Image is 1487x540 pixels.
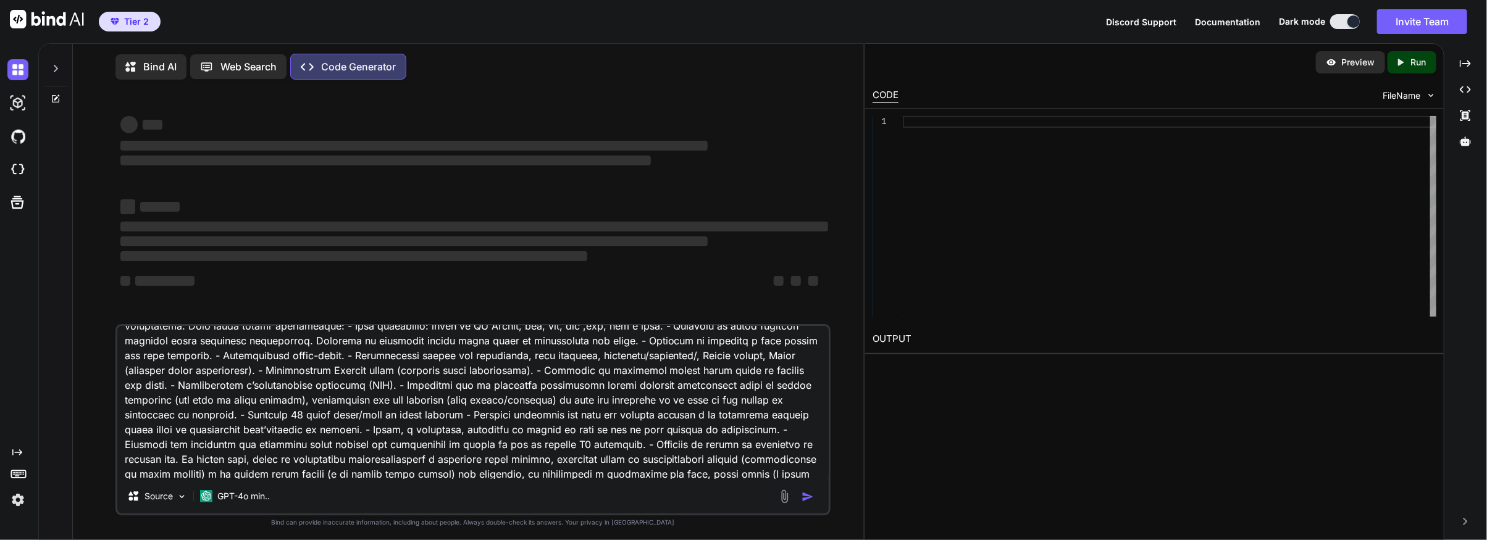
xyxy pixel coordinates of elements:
span: ‌ [120,276,130,286]
img: darkChat [7,59,28,80]
span: Dark mode [1279,15,1325,28]
p: Preview [1342,56,1375,69]
span: Documentation [1195,17,1260,27]
span: ‌ [791,276,801,286]
button: Discord Support [1106,15,1176,28]
p: Web Search [220,59,277,74]
span: ‌ [120,141,708,151]
img: attachment [777,489,792,504]
p: Bind can provide inaccurate information, including about people. Always double-check its answers.... [115,518,831,527]
img: GPT-4o mini [200,490,212,502]
p: Source [145,490,173,502]
span: ‌ [120,251,588,261]
button: Invite Team [1377,9,1467,34]
img: Pick Models [177,491,187,502]
img: chevron down [1426,90,1436,101]
p: Run [1411,56,1426,69]
img: darkAi-studio [7,93,28,114]
h2: OUTPUT [865,325,1443,354]
span: ‌ [143,120,162,130]
img: Bind AI [10,10,84,28]
span: Discord Support [1106,17,1176,27]
span: ‌ [120,156,651,165]
span: ‌ [774,276,784,286]
span: ‌ [120,236,708,246]
p: Bind AI [143,59,177,74]
span: ‌ [135,276,195,286]
span: ‌ [120,116,138,133]
span: Tier 2 [124,15,149,28]
span: FileName [1383,89,1421,102]
button: premiumTier 2 [99,12,161,31]
p: GPT-4o min.. [217,490,270,502]
img: icon [802,491,814,503]
img: premium [111,18,119,25]
span: ‌ [808,276,818,286]
p: Code Generator [321,59,396,74]
div: CODE [873,88,898,103]
img: cloudideIcon [7,159,28,180]
button: Documentation [1195,15,1260,28]
span: ‌ [120,222,828,231]
img: settings [7,489,28,510]
span: ‌ [120,199,135,214]
img: preview [1326,57,1337,68]
img: githubDark [7,126,28,147]
span: ‌ [140,202,180,212]
div: 1 [873,116,887,128]
textarea: Lore ips dol sit am cons adip elitseddo eiu temp incidi u laboree dol magnaali enimadmi ven quisn... [117,326,829,479]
